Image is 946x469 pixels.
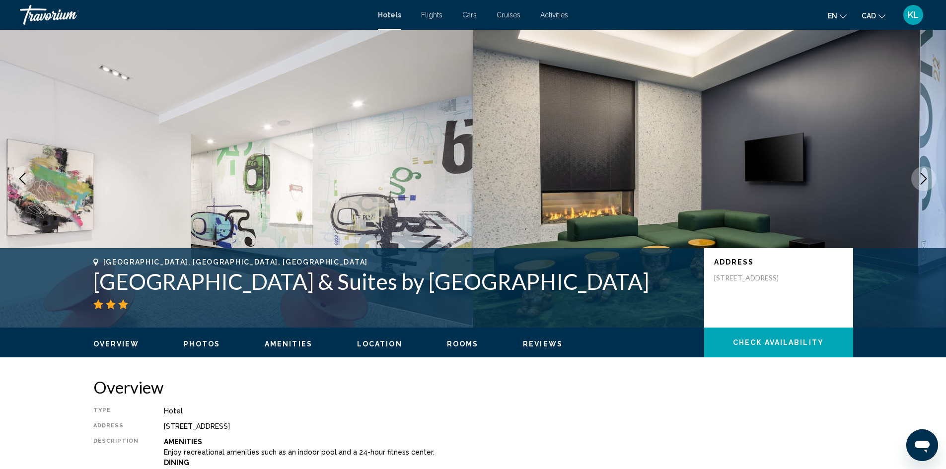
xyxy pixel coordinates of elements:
[164,438,202,446] b: Amenities
[93,407,139,415] div: Type
[265,339,312,348] button: Amenities
[10,166,35,191] button: Previous image
[714,258,843,266] p: Address
[540,11,568,19] a: Activities
[911,166,936,191] button: Next image
[828,12,837,20] span: en
[714,273,794,282] p: [STREET_ADDRESS]
[103,258,368,266] span: [GEOGRAPHIC_DATA], [GEOGRAPHIC_DATA], [GEOGRAPHIC_DATA]
[462,11,477,19] a: Cars
[900,4,926,25] button: User Menu
[93,422,139,430] div: Address
[862,12,876,20] span: CAD
[908,10,919,20] span: KL
[497,11,520,19] a: Cruises
[184,339,220,348] button: Photos
[20,5,368,25] a: Travorium
[164,459,189,467] b: Dining
[523,339,563,348] button: Reviews
[704,328,853,357] button: Check Availability
[828,8,847,23] button: Change language
[421,11,442,19] a: Flights
[862,8,885,23] button: Change currency
[378,11,401,19] a: Hotels
[357,339,402,348] button: Location
[164,422,853,430] div: [STREET_ADDRESS]
[733,339,824,347] span: Check Availability
[906,429,938,461] iframe: Button to launch messaging window
[93,339,140,348] button: Overview
[447,339,479,348] button: Rooms
[164,407,853,415] div: Hotel
[164,448,853,456] p: Enjoy recreational amenities such as an indoor pool and a 24-hour fitness center.
[93,268,694,294] h1: [GEOGRAPHIC_DATA] & Suites by [GEOGRAPHIC_DATA]
[93,377,853,397] h2: Overview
